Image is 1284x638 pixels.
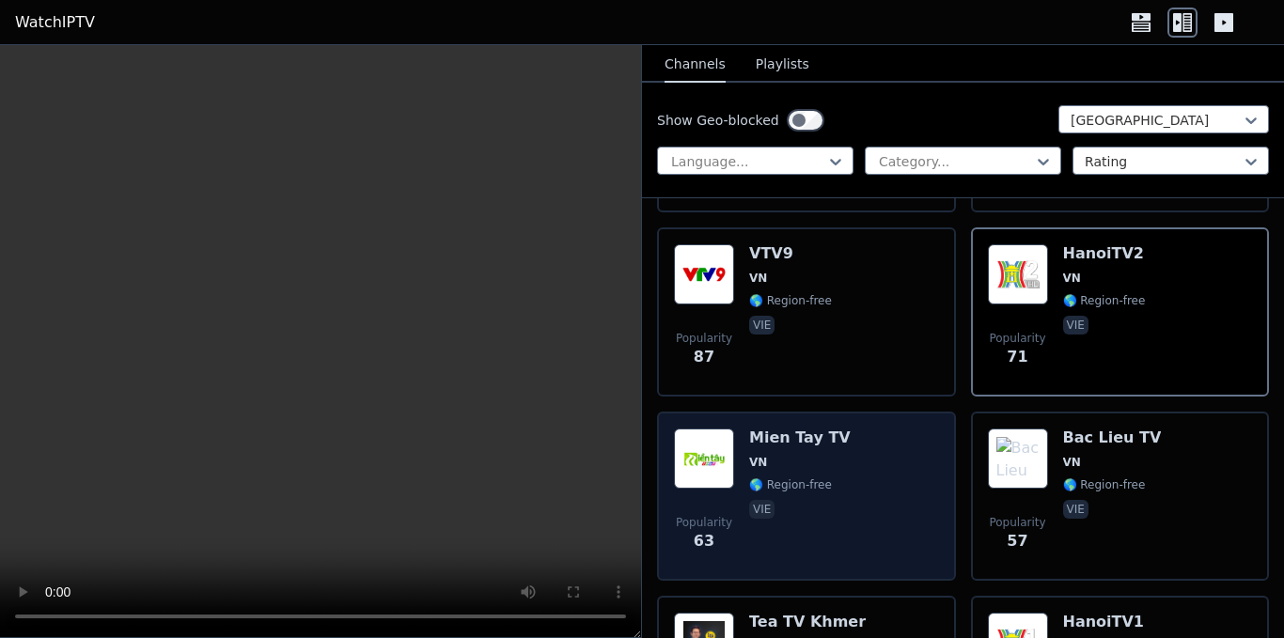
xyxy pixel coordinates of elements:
[674,244,734,304] img: VTV9
[1063,455,1081,470] span: VN
[1063,293,1146,308] span: 🌎 Region-free
[749,477,832,492] span: 🌎 Region-free
[674,428,734,489] img: Mien Tay TV
[749,428,851,447] h6: Mien Tay TV
[1007,530,1027,552] span: 57
[988,244,1048,304] img: HanoiTV2
[989,515,1045,530] span: Popularity
[1063,613,1146,631] h6: HanoiTV1
[1063,477,1146,492] span: 🌎 Region-free
[657,111,779,130] label: Show Geo-blocked
[694,530,714,552] span: 63
[694,346,714,368] span: 87
[749,500,775,519] p: vie
[988,428,1048,489] img: Bac Lieu TV
[756,47,809,83] button: Playlists
[749,271,767,286] span: VN
[1063,271,1081,286] span: VN
[749,293,832,308] span: 🌎 Region-free
[1007,346,1027,368] span: 71
[1063,500,1088,519] p: vie
[1063,244,1146,263] h6: HanoiTV2
[1063,428,1162,447] h6: Bac Lieu TV
[749,316,775,335] p: vie
[676,331,732,346] span: Popularity
[15,11,95,34] a: WatchIPTV
[749,613,866,631] h6: Tea TV Khmer
[665,47,726,83] button: Channels
[749,244,832,263] h6: VTV9
[676,515,732,530] span: Popularity
[749,455,767,470] span: VN
[989,331,1045,346] span: Popularity
[1063,316,1088,335] p: vie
